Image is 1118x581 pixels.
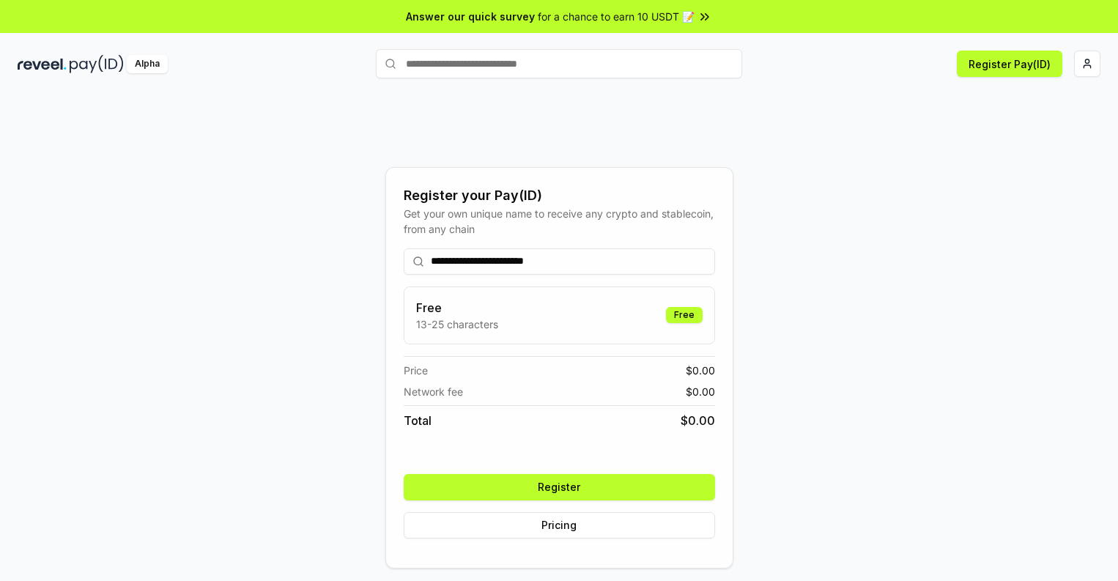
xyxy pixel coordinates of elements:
[127,55,168,73] div: Alpha
[416,317,498,332] p: 13-25 characters
[404,185,715,206] div: Register your Pay(ID)
[404,384,463,399] span: Network fee
[404,363,428,378] span: Price
[70,55,124,73] img: pay_id
[404,206,715,237] div: Get your own unique name to receive any crypto and stablecoin, from any chain
[404,412,432,429] span: Total
[681,412,715,429] span: $ 0.00
[686,363,715,378] span: $ 0.00
[666,307,703,323] div: Free
[957,51,1062,77] button: Register Pay(ID)
[404,512,715,539] button: Pricing
[404,474,715,500] button: Register
[686,384,715,399] span: $ 0.00
[406,9,535,24] span: Answer our quick survey
[538,9,695,24] span: for a chance to earn 10 USDT 📝
[416,299,498,317] h3: Free
[18,55,67,73] img: reveel_dark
